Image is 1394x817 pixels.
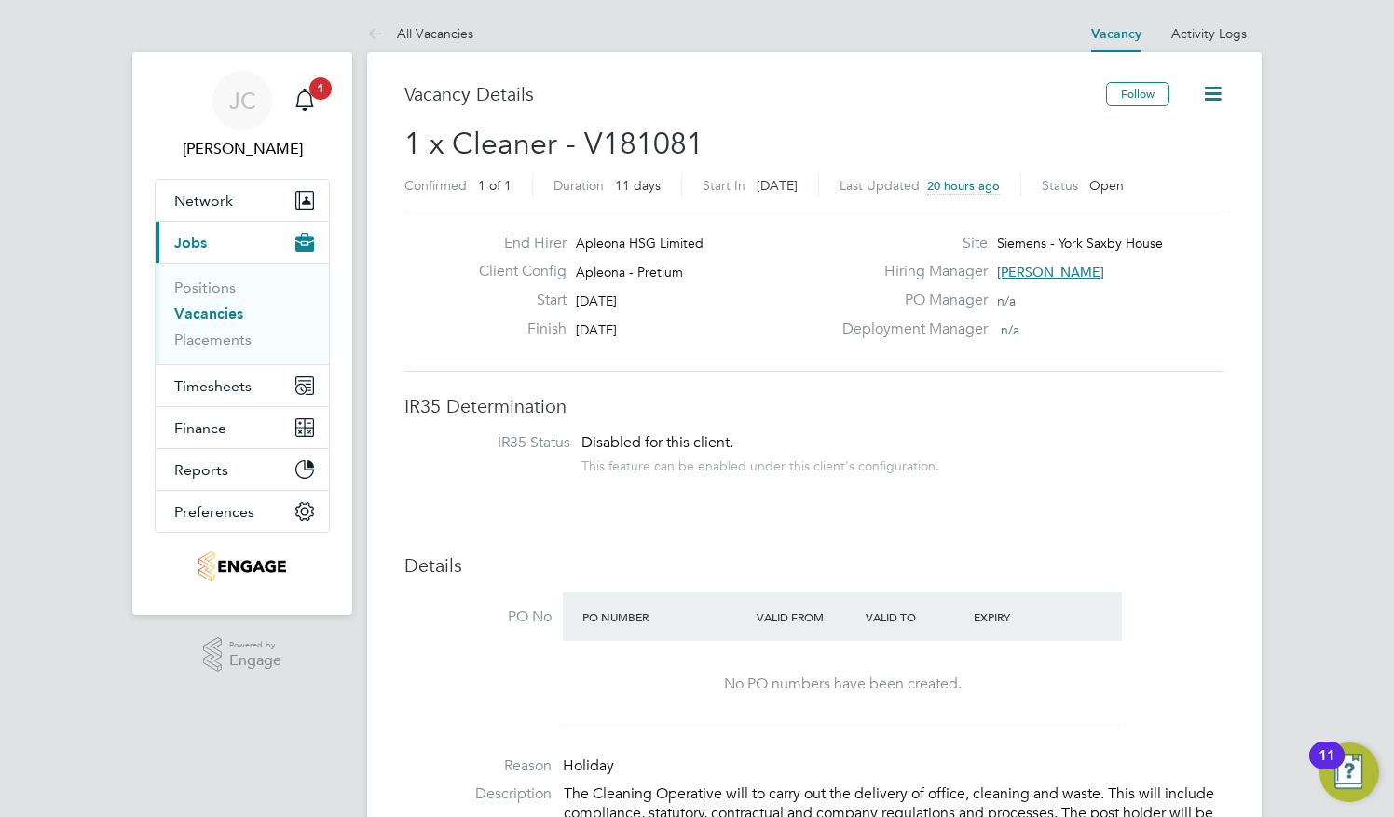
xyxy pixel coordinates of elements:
span: Jobs [174,234,207,252]
button: Open Resource Center, 11 new notifications [1319,742,1379,802]
span: Preferences [174,503,254,521]
label: Status [1042,177,1078,194]
span: Engage [229,653,281,669]
label: Last Updated [840,177,920,194]
nav: Main navigation [132,52,352,615]
span: JC [229,89,256,113]
button: Finance [156,407,329,448]
a: Go to home page [155,551,330,581]
div: This feature can be enabled under this client's configuration. [581,453,939,474]
label: PO No [404,607,552,627]
span: Network [174,192,233,210]
a: Vacancies [174,305,243,322]
button: Preferences [156,491,329,532]
span: Powered by [229,637,281,653]
span: Open [1089,177,1124,194]
span: [DATE] [576,293,617,309]
a: Powered byEngage [203,637,282,673]
label: Confirmed [404,177,467,194]
div: Jobs [156,263,329,364]
h3: Details [404,553,1224,578]
div: Expiry [969,600,1078,633]
label: Hiring Manager [831,262,988,281]
label: PO Manager [831,291,988,310]
a: 1 [286,71,323,130]
button: Follow [1106,82,1169,106]
span: Siemens - York Saxby House [997,235,1163,252]
button: Jobs [156,222,329,263]
label: End Hirer [464,234,567,253]
span: 20 hours ago [927,178,1000,194]
label: Reason [404,756,552,776]
div: Valid From [752,600,861,633]
label: Client Config [464,262,567,281]
h3: Vacancy Details [404,82,1106,106]
div: PO Number [578,600,752,633]
button: Timesheets [156,365,329,406]
a: Activity Logs [1171,25,1247,42]
a: Vacancy [1091,26,1141,42]
label: Duration [553,177,604,194]
span: Timesheets [174,377,252,395]
span: Holiday [563,756,614,775]
h3: IR35 Determination [404,394,1224,418]
span: Jessica Capon [155,138,330,160]
a: Placements [174,331,252,348]
label: Start [464,291,567,310]
a: All Vacancies [367,25,473,42]
span: Reports [174,461,228,479]
span: 1 x Cleaner - V181081 [404,126,704,162]
span: n/a [997,293,1016,309]
label: Description [404,784,552,804]
a: Positions [174,279,236,296]
label: Deployment Manager [831,320,988,339]
a: JC[PERSON_NAME] [155,71,330,160]
span: Disabled for this client. [581,433,733,452]
button: Reports [156,449,329,490]
label: Site [831,234,988,253]
span: 1 of 1 [478,177,512,194]
label: Finish [464,320,567,339]
div: 11 [1319,756,1335,780]
span: Finance [174,419,226,437]
img: romaxrecruitment-logo-retina.png [198,551,285,581]
span: Apleona - Pretium [576,264,683,280]
span: [DATE] [576,321,617,338]
div: Valid To [861,600,970,633]
label: IR35 Status [423,433,570,453]
span: [PERSON_NAME] [997,264,1104,280]
label: Start In [703,177,745,194]
div: No PO numbers have been created. [581,674,1103,694]
span: n/a [1001,321,1019,338]
span: [DATE] [757,177,798,194]
span: 1 [309,77,332,100]
span: Apleona HSG Limited [576,235,704,252]
button: Network [156,180,329,221]
span: 11 days [615,177,661,194]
